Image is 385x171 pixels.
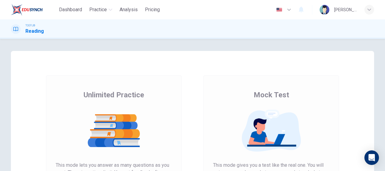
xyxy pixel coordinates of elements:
div: Open Intercom Messenger [364,150,379,165]
span: Mock Test [254,90,289,100]
span: Dashboard [59,6,82,13]
span: Practice [89,6,107,13]
img: en [275,8,283,12]
button: Pricing [143,4,162,15]
span: Analysis [120,6,138,13]
img: Profile picture [320,5,329,15]
img: EduSynch logo [11,4,43,16]
button: Practice [87,4,115,15]
a: EduSynch logo [11,4,57,16]
span: Pricing [145,6,160,13]
div: [PERSON_NAME] [334,6,357,13]
h1: Reading [25,28,44,35]
span: TOEFL® [25,23,35,28]
button: Dashboard [57,4,84,15]
button: Analysis [117,4,140,15]
span: Unlimited Practice [84,90,144,100]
